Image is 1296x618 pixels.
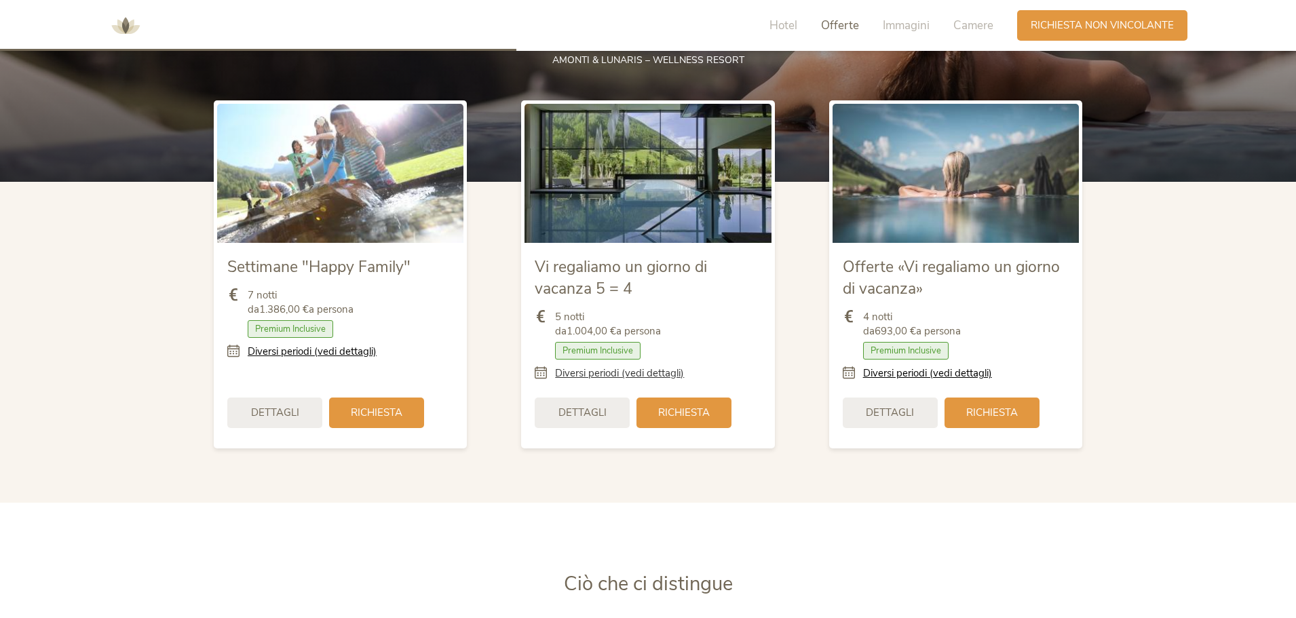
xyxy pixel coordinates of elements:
[351,406,402,420] span: Richiesta
[883,18,930,33] span: Immagini
[105,5,146,46] img: AMONTI & LUNARIS Wellnessresort
[217,104,463,242] img: Settimane "Happy Family"
[1031,18,1174,33] span: Richiesta non vincolante
[821,18,859,33] span: Offerte
[863,310,961,339] span: 4 notti da a persona
[558,406,607,420] span: Dettagli
[105,20,146,30] a: AMONTI & LUNARIS Wellnessresort
[535,256,707,299] span: Vi regaliamo un giorno di vacanza 5 = 4
[833,104,1079,242] img: Offerte «Vi regaliamo un giorno di vacanza»
[555,310,661,339] span: 5 notti da a persona
[863,366,992,381] a: Diversi periodi (vedi dettagli)
[248,320,333,338] span: Premium Inclusive
[555,366,684,381] a: Diversi periodi (vedi dettagli)
[552,54,744,66] span: AMONTI & LUNARIS – wellness resort
[248,288,354,317] span: 7 notti da a persona
[769,18,797,33] span: Hotel
[564,571,733,597] span: Ciò che ci distingue
[953,18,993,33] span: Camere
[251,406,299,420] span: Dettagli
[843,256,1060,299] span: Offerte «Vi regaliamo un giorno di vacanza»
[866,406,914,420] span: Dettagli
[259,303,309,316] b: 1.386,00 €
[875,324,916,338] b: 693,00 €
[248,345,377,359] a: Diversi periodi (vedi dettagli)
[525,104,771,242] img: Vi regaliamo un giorno di vacanza 5 = 4
[555,342,641,360] span: Premium Inclusive
[227,256,411,277] span: Settimane "Happy Family"
[658,406,710,420] span: Richiesta
[863,342,949,360] span: Premium Inclusive
[966,406,1018,420] span: Richiesta
[567,324,616,338] b: 1.004,00 €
